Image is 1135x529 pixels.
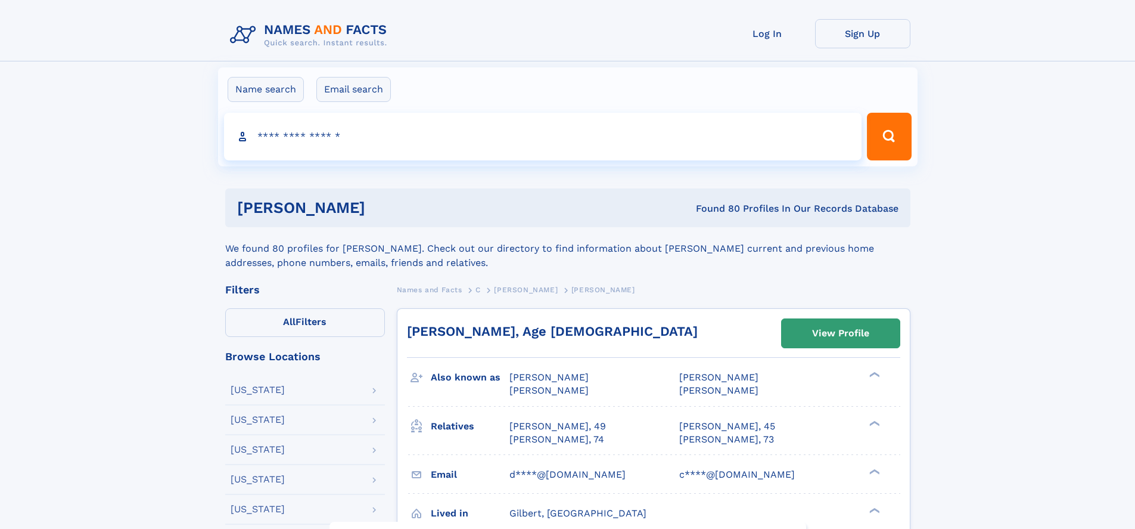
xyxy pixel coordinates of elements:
[431,465,509,485] h3: Email
[228,77,304,102] label: Name search
[231,475,285,484] div: [US_STATE]
[509,433,604,446] a: [PERSON_NAME], 74
[475,282,481,297] a: C
[431,416,509,437] h3: Relatives
[225,227,910,270] div: We found 80 profiles for [PERSON_NAME]. Check out our directory to find information about [PERSON...
[866,468,881,475] div: ❯
[494,282,558,297] a: [PERSON_NAME]
[530,202,898,215] div: Found 80 Profiles In Our Records Database
[509,385,589,396] span: [PERSON_NAME]
[316,77,391,102] label: Email search
[225,351,385,362] div: Browse Locations
[431,367,509,388] h3: Also known as
[407,324,698,339] a: [PERSON_NAME], Age [DEMOGRAPHIC_DATA]
[231,385,285,395] div: [US_STATE]
[679,420,775,433] a: [PERSON_NAME], 45
[224,113,862,160] input: search input
[812,320,869,347] div: View Profile
[866,371,881,379] div: ❯
[679,385,758,396] span: [PERSON_NAME]
[509,420,606,433] a: [PERSON_NAME], 49
[231,505,285,514] div: [US_STATE]
[815,19,910,48] a: Sign Up
[782,319,900,348] a: View Profile
[397,282,462,297] a: Names and Facts
[720,19,815,48] a: Log In
[571,286,635,294] span: [PERSON_NAME]
[679,372,758,383] span: [PERSON_NAME]
[494,286,558,294] span: [PERSON_NAME]
[509,372,589,383] span: [PERSON_NAME]
[866,506,881,514] div: ❯
[283,316,296,327] span: All
[431,503,509,524] h3: Lived in
[867,113,911,160] button: Search Button
[237,200,531,215] h1: [PERSON_NAME]
[475,286,481,294] span: C
[509,508,646,519] span: Gilbert, [GEOGRAPHIC_DATA]
[679,433,774,446] a: [PERSON_NAME], 73
[231,445,285,454] div: [US_STATE]
[231,415,285,425] div: [US_STATE]
[225,308,385,337] label: Filters
[866,419,881,427] div: ❯
[225,19,397,51] img: Logo Names and Facts
[225,284,385,295] div: Filters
